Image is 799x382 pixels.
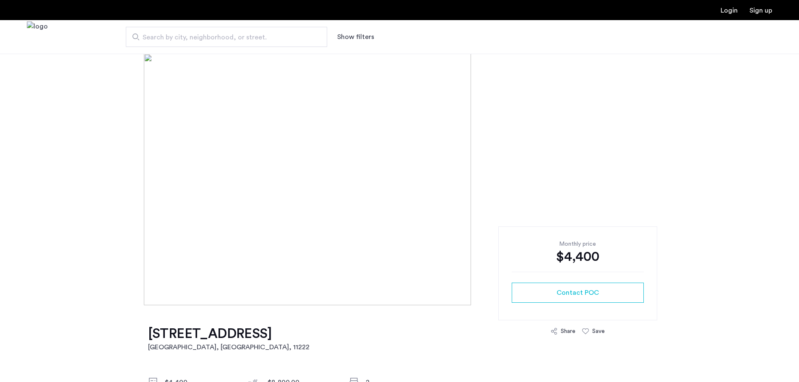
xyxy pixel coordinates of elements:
[148,342,310,352] h2: [GEOGRAPHIC_DATA], [GEOGRAPHIC_DATA] , 11222
[512,248,644,265] div: $4,400
[512,240,644,248] div: Monthly price
[750,7,772,14] a: Registration
[148,325,310,342] h1: [STREET_ADDRESS]
[337,32,374,42] button: Show or hide filters
[143,32,304,42] span: Search by city, neighborhood, or street.
[512,283,644,303] button: button
[126,27,327,47] input: Apartment Search
[144,54,655,305] img: [object%20Object]
[148,325,310,352] a: [STREET_ADDRESS][GEOGRAPHIC_DATA], [GEOGRAPHIC_DATA], 11222
[27,21,48,53] a: Cazamio Logo
[557,288,599,298] span: Contact POC
[721,7,738,14] a: Login
[27,21,48,53] img: logo
[561,327,575,335] div: Share
[592,327,605,335] div: Save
